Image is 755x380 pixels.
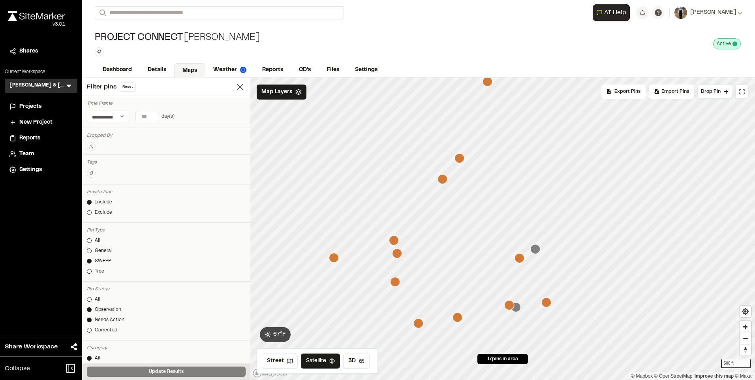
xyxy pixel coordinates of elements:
[601,85,646,99] div: No pins available to export
[250,78,755,380] canvas: Map
[438,174,448,184] div: Map marker
[253,369,287,378] a: Mapbox logo
[95,32,259,44] div: [PERSON_NAME]
[87,159,246,166] div: Tags
[95,237,100,244] div: All
[19,166,42,174] span: Settings
[205,62,254,77] a: Weather
[9,118,73,127] a: New Project
[740,333,751,344] button: Zoom out
[95,296,100,303] div: All
[690,8,736,17] span: [PERSON_NAME]
[662,88,689,95] span: Import Pins
[19,118,53,127] span: New Project
[87,344,246,352] div: Category
[721,359,751,368] div: 500 ft
[240,67,246,73] img: precipai.png
[343,354,370,369] button: 3D
[95,209,112,216] div: Exclude
[732,41,737,46] span: This project is active and counting against your active project count.
[95,268,104,275] div: Tree
[95,355,100,362] div: All
[261,88,292,96] span: Map Layers
[95,199,112,206] div: Include
[87,100,246,107] div: Time Frame
[87,169,96,178] button: Edit Tags
[140,62,174,77] a: Details
[740,306,751,317] button: Find my location
[5,364,30,373] span: Collapse
[95,258,111,265] div: SWPPP
[87,367,246,377] button: Update Results
[95,47,103,56] button: Edit Tags
[87,286,246,293] div: Pin Status
[701,88,721,95] span: Drop Pin
[87,82,116,92] span: Filter pins
[654,373,693,379] a: OpenStreetMap
[87,188,246,196] div: Private Pins
[674,6,742,19] button: [PERSON_NAME]
[455,153,465,164] div: Map marker
[9,134,73,143] a: Reports
[95,62,140,77] a: Dashboard
[9,150,73,158] a: Team
[8,11,65,21] img: rebrand.png
[87,227,246,234] div: Pin Type
[604,8,626,17] span: AI Help
[735,373,753,379] a: Maxar
[9,166,73,174] a: Settings
[614,88,640,95] span: Export Pins
[631,373,653,379] a: Mapbox
[260,327,291,342] button: 67°F
[291,62,319,77] a: CD's
[593,4,633,21] div: Open AI Assistant
[95,247,112,254] div: General
[95,327,117,334] div: Corrected
[740,321,751,333] button: Zoom in
[87,132,246,139] div: Dropped By
[262,354,298,369] button: Street
[301,354,340,369] button: Satellite
[717,40,731,47] span: Active
[19,134,40,143] span: Reports
[389,235,399,246] div: Map marker
[541,297,552,308] div: Map marker
[8,21,65,28] div: Oh geez...please don't...
[530,244,541,254] div: Map marker
[273,330,286,339] span: 67 ° F
[392,248,402,259] div: Map marker
[120,82,136,92] button: Reset
[5,68,77,75] p: Current Workspace
[95,316,124,324] div: Needs Action
[319,62,347,77] a: Files
[697,85,732,99] button: Drop Pin
[511,302,521,312] div: Map marker
[695,373,734,379] a: Map feedback
[9,102,73,111] a: Projects
[483,77,493,87] div: Map marker
[593,4,630,21] button: Open AI Assistant
[347,62,385,77] a: Settings
[19,102,41,111] span: Projects
[504,300,515,310] div: Map marker
[329,253,339,263] div: Map marker
[95,6,109,19] button: Search
[515,253,525,263] div: Map marker
[740,344,751,356] button: Reset bearing to north
[9,47,73,56] a: Shares
[95,306,121,313] div: Observation
[95,32,182,44] span: Project Connect
[390,277,400,287] div: Map marker
[674,6,687,19] img: User
[649,85,694,99] div: Import Pins into your project
[19,150,34,158] span: Team
[413,318,424,329] div: Map marker
[740,333,751,344] span: Zoom out
[713,38,741,49] div: This project is active and counting against your active project count.
[9,82,65,90] h3: [PERSON_NAME] & [PERSON_NAME]
[174,63,205,78] a: Maps
[453,312,463,323] div: Map marker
